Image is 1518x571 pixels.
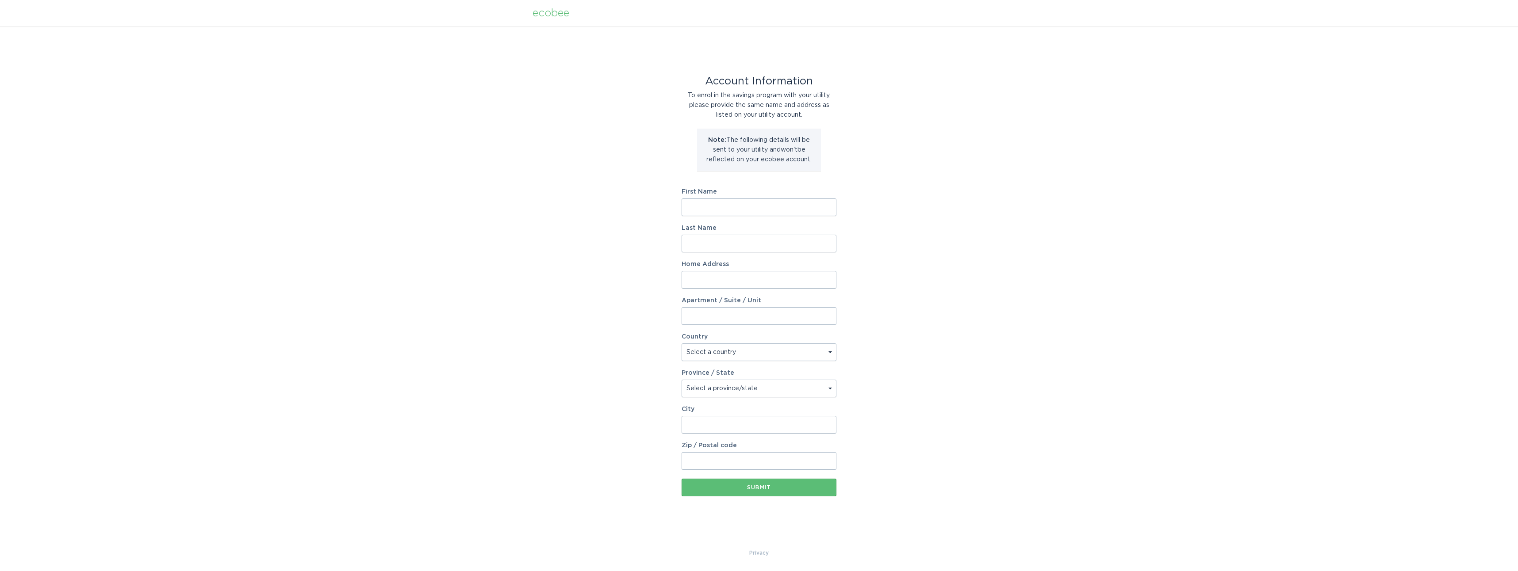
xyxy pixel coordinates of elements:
[682,91,836,120] div: To enrol in the savings program with your utility, please provide the same name and address as li...
[533,8,569,18] div: ecobee
[708,137,726,143] strong: Note:
[682,76,836,86] div: Account Information
[682,406,836,412] label: City
[682,334,708,340] label: Country
[682,370,734,376] label: Province / State
[686,485,832,490] div: Submit
[704,135,814,164] p: The following details will be sent to your utility and won't be reflected on your ecobee account.
[682,261,836,267] label: Home Address
[749,548,769,558] a: Privacy Policy & Terms of Use
[682,297,836,304] label: Apartment / Suite / Unit
[682,479,836,496] button: Submit
[682,442,836,449] label: Zip / Postal code
[682,189,836,195] label: First Name
[682,225,836,231] label: Last Name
